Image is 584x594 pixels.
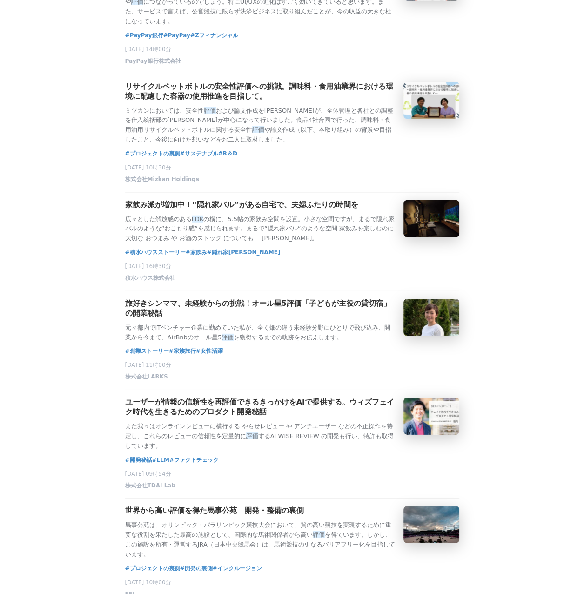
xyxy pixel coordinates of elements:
[125,215,396,243] p: 広々とした解放感のある の横に、5.5帖の家飲み空間を設置。小さな空間ですが、まるで隠れ家バルのような“おこもり感”を感じられます。まるで“隠れ家バル”のような空間 家飲みを楽しむのに大切な お...
[192,216,204,223] em: LDK
[190,31,238,40] a: #Zフィナンシャル
[252,126,264,133] em: 評価
[186,248,207,257] a: #家飲み
[180,564,213,573] a: #開発の裏側
[169,346,196,356] a: #家族旅行
[163,31,190,40] a: #PayPay
[204,107,216,114] em: 評価
[125,60,181,67] a: PayPay銀行株式会社
[125,277,175,283] a: 積水ハウス株式会社
[125,299,396,318] h3: 旅好きシンママ、未経験からの挑戦！オール星5評価「子どもが主役の貸切宿」の開業秘話
[125,455,152,465] a: #開発秘話
[313,531,325,538] em: 評価
[125,373,168,381] span: 株式会社LARKS
[125,57,181,65] span: PayPay銀行株式会社
[125,274,175,282] span: 積水ハウス株式会社
[125,200,459,243] a: 家飲み派が増加中！“隠れ家バル”がある自宅で、夫婦ふたりの時間を広々とした解放感のあるLDKの横に、5.5帖の家飲み空間を設置。小さな空間ですが、まるで隠れ家バルのような“おこもり感”を感じられ...
[169,455,219,465] a: #ファクトチェック
[125,398,396,417] h3: ユーザーが情報の信頼性を再評価できるきっかけをAIで提供する。ウィズフェイク時代を生きるためのプロダクト開発秘話
[125,149,180,158] a: #プロジェクトの裏側
[196,346,223,356] a: #女性活躍
[222,334,234,341] em: 評価
[125,470,459,478] p: [DATE] 09時54分
[125,506,304,516] h3: 世界から高い評価を得た馬事公苑 開発・整備の裏側
[125,484,175,491] a: 株式会社TDAI Lab
[125,422,396,451] p: また我々はオンラインレビューに横行する やらせレビュー や アンチユーザー などの不正操作を特定し、これらのレビューの信頼性を定量的に するAI WISE REVIEW の開発も行い、特許も取得...
[125,263,459,270] p: [DATE] 16時30分
[125,376,168,382] a: 株式会社LARKS
[125,175,199,183] span: 株式会社Mizkan Holdings
[125,579,459,587] p: [DATE] 10時00分
[125,46,459,54] p: [DATE] 14時00分
[125,248,186,257] a: #積水ハウスストーリー
[125,323,396,343] p: 元々都内でITベンチャー企業に勤めていた私が、全く畑の違う未経験分野にひとりで飛び込み、開業から今まで、AirBnbのオール星5 を獲得するまでの軌跡をお伝えします。
[213,564,262,573] a: #インクルージョン
[125,506,459,559] a: 世界から高い評価を得た馬事公苑 開発・整備の裏側馬事公苑は、オリンピック・パラリンピック競技大会において、質の高い競技を実現するために重要な役割を果たした最高の施設として、国際的な馬術関係者から...
[125,299,459,343] a: 旅好きシンママ、未経験からの挑戦！オール星5評価「子どもが主役の貸切宿」の開業秘話元々都内でITベンチャー企業に勤めていた私が、全く畑の違う未経験分野にひとりで飛び込み、開業から今まで、AirB...
[207,248,281,257] a: #隠れ家[PERSON_NAME]
[125,361,459,369] p: [DATE] 11時00分
[125,164,459,172] p: [DATE] 10時30分
[218,149,237,158] a: #R＆D
[125,564,180,573] a: #プロジェクトの裏側
[125,520,396,559] p: 馬事公苑は、オリンピック・パラリンピック競技大会において、質の高い競技を実現するために重要な役割を果たした最高の施設として、国際的な馬術関係者から高い を得ています。しかし、この施設を所有・運営...
[125,178,199,185] a: 株式会社Mizkan Holdings
[125,82,396,101] h3: リサイクルペットボトルの安全性評価への挑戦。調味料・食用油業界における環境に配慮した容器の使用推進を目指して。
[246,432,258,439] em: 評価
[125,346,169,356] a: #創業ストーリー
[125,82,459,145] a: リサイクルペットボトルの安全性評価への挑戦。調味料・食用油業界における環境に配慮した容器の使用推進を目指して。ミツカンにおいては、安全性評価および論文作成を[PERSON_NAME]が、全体管理...
[180,149,218,158] a: #サステナブル
[125,200,358,210] h3: 家飲み派が増加中！“隠れ家バル”がある自宅で、夫婦ふたりの時間を
[125,106,396,145] p: ミツカンにおいては、安全性 および論文作成を[PERSON_NAME]が、全体管理と各社との調整を仕入統括部の[PERSON_NAME]が中心になって行いました。食品4社合同で行った、調味料・食...
[125,31,163,40] a: #PayPay銀行
[125,398,459,451] a: ユーザーが情報の信頼性を再評価できるきっかけをAIで提供する。ウィズフェイク時代を生きるためのプロダクト開発秘話また我々はオンラインレビューに横行する やらせレビュー や アンチユーザー などの...
[125,482,175,490] span: 株式会社TDAI Lab
[152,455,169,465] a: #LLM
